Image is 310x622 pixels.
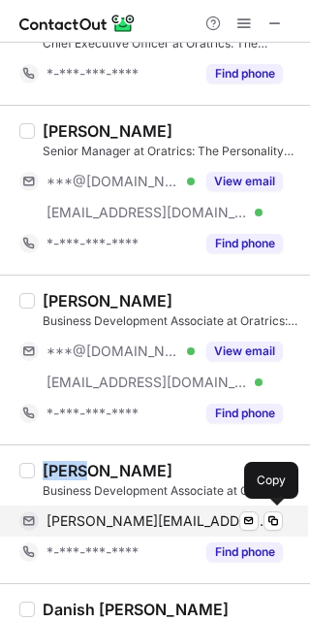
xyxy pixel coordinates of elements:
[206,172,283,191] button: Reveal Button
[43,291,172,311] div: [PERSON_NAME]
[43,121,172,141] div: [PERSON_NAME]
[43,461,172,480] div: [PERSON_NAME]
[46,512,268,530] span: [PERSON_NAME][EMAIL_ADDRESS][DOMAIN_NAME]
[46,343,180,360] span: ***@[DOMAIN_NAME]
[206,342,283,361] button: Reveal Button
[206,404,283,423] button: Reveal Button
[43,482,298,500] div: Business Development Associate at Oratrics: The Personality Enrichment School
[43,143,298,160] div: Senior Manager at Oratrics: The Personality Enrichment School
[43,312,298,330] div: Business Development Associate at Oratrics: The Personality Enrichment School
[206,64,283,83] button: Reveal Button
[43,600,229,619] div: Danish [PERSON_NAME]
[46,173,180,190] span: ***@[DOMAIN_NAME]
[19,12,136,35] img: ContactOut v5.3.10
[46,374,248,391] span: [EMAIL_ADDRESS][DOMAIN_NAME]
[206,234,283,253] button: Reveal Button
[206,542,283,562] button: Reveal Button
[46,204,248,221] span: [EMAIL_ADDRESS][DOMAIN_NAME]
[43,35,298,52] div: Chief Executive Officer at Oratrics: The Personality Enrichment School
